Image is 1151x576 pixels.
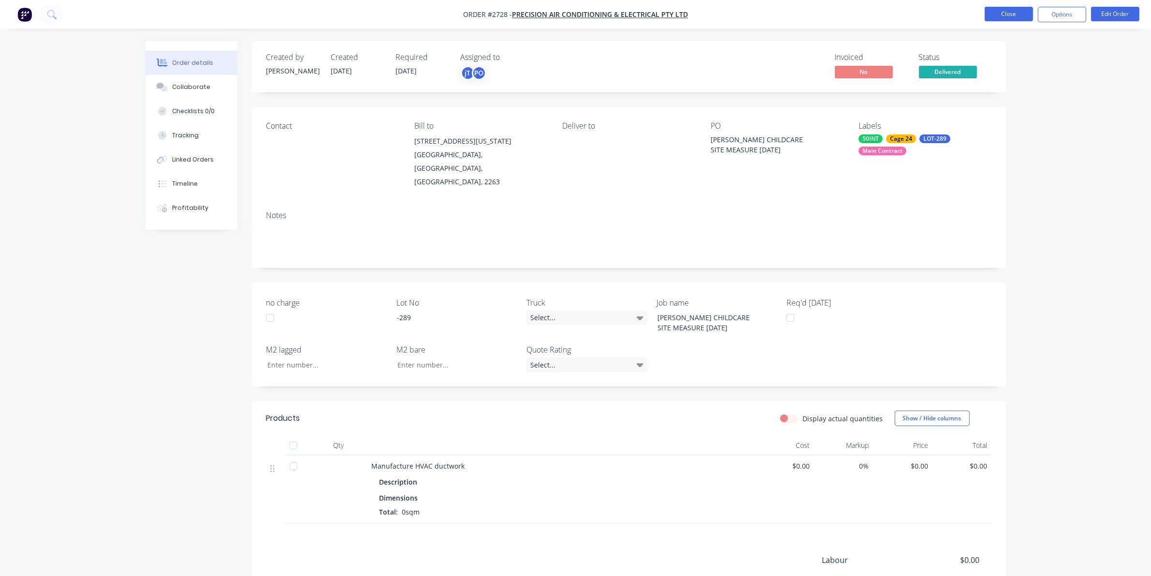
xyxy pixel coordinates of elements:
div: Qty [310,436,368,455]
button: Tracking [146,123,237,148]
div: Status [919,53,991,62]
div: Cost [755,436,814,455]
button: Collaborate [146,75,237,99]
div: Deliver to [562,121,695,131]
label: Quote Rating [526,344,647,355]
img: Factory [17,7,32,22]
span: Dimensions [379,493,418,503]
span: Delivered [919,66,977,78]
div: Timeline [172,179,198,188]
span: $0.00 [908,554,979,566]
div: 50INT [859,134,883,143]
div: Products [266,413,300,424]
button: jTPO [461,66,486,80]
label: M2 lagged [266,344,387,355]
div: Assigned to [461,53,557,62]
div: LOT-289 [919,134,950,143]
input: Enter number... [389,357,517,372]
button: Show / Hide columns [895,411,970,426]
span: $0.00 [936,461,988,471]
label: Lot No [396,297,517,309]
div: Order details [172,59,213,67]
label: M2 bare [396,344,517,355]
button: Timeline [146,172,237,196]
span: Order #2728 - [463,10,512,19]
div: Contact [266,121,399,131]
input: Enter number... [259,357,387,372]
div: Profitability [172,204,208,212]
button: Edit Order [1091,7,1139,21]
div: Created [331,53,384,62]
button: Delivered [919,66,977,80]
div: Invoiced [835,53,907,62]
div: Select... [526,357,647,372]
label: Job name [656,297,777,309]
a: Precision Air Conditioning & Electrical Pty Ltd [512,10,688,19]
button: Close [985,7,1033,21]
div: Created by [266,53,320,62]
div: Price [873,436,932,455]
button: Checklists 0/0 [146,99,237,123]
div: Notes [266,211,991,220]
button: Options [1038,7,1086,22]
span: [DATE] [396,66,417,75]
div: Linked Orders [172,155,214,164]
label: Display actual quantities [803,414,883,424]
label: Req'd [DATE] [787,297,907,309]
div: Collaborate [172,83,210,91]
div: Select... [526,310,647,325]
div: Cage 24 [886,134,916,143]
span: Labour [822,554,908,566]
div: -289 [389,310,510,325]
span: Total: [379,507,398,517]
button: Linked Orders [146,148,237,172]
span: Manufacture HVAC ductwork [372,461,465,471]
div: [PERSON_NAME] [266,66,320,76]
div: Total [932,436,991,455]
span: 0sqm [398,507,424,517]
span: No [835,66,893,78]
div: [GEOGRAPHIC_DATA], [GEOGRAPHIC_DATA], [GEOGRAPHIC_DATA], 2263 [414,148,547,189]
label: Truck [526,297,647,309]
div: Checklists 0/0 [172,107,215,116]
div: Main Contract [859,147,906,155]
span: [DATE] [331,66,352,75]
div: Description [379,475,422,489]
div: [STREET_ADDRESS][US_STATE][GEOGRAPHIC_DATA], [GEOGRAPHIC_DATA], [GEOGRAPHIC_DATA], 2263 [414,134,547,189]
div: [PERSON_NAME] CHILDCARE SITE MEASURE [DATE] [650,310,771,335]
div: Bill to [414,121,547,131]
label: no charge [266,297,387,309]
button: Order details [146,51,237,75]
div: Tracking [172,131,199,140]
div: PO [472,66,486,80]
button: Profitability [146,196,237,220]
div: [PERSON_NAME] CHILDCARE SITE MEASURE [DATE] [711,134,831,155]
div: Required [396,53,449,62]
div: Labels [859,121,991,131]
div: [STREET_ADDRESS][US_STATE] [414,134,547,148]
div: PO [711,121,843,131]
span: $0.00 [877,461,929,471]
span: 0% [817,461,869,471]
div: Markup [814,436,873,455]
span: $0.00 [758,461,810,471]
div: jT [461,66,475,80]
